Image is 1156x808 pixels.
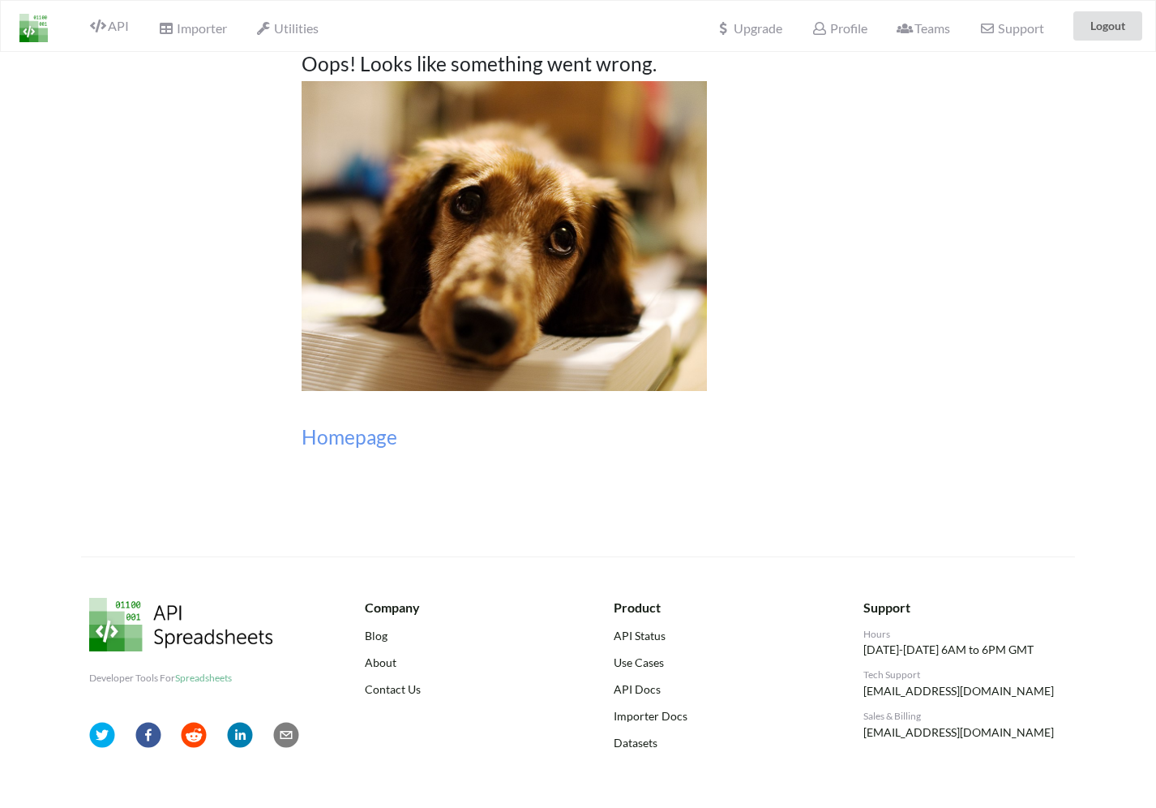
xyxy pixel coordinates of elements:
[302,81,707,391] img: Sad Puppy
[365,654,569,671] a: About
[811,20,867,36] span: Profile
[90,18,129,33] span: API
[302,52,855,75] h3: Oops! Looks like something went wrong.
[365,598,569,617] div: Company
[302,425,855,449] h3: Homepage
[175,672,232,684] span: Spreadsheets
[614,734,818,751] a: Datasets
[863,684,1054,698] a: [EMAIL_ADDRESS][DOMAIN_NAME]
[614,707,818,724] a: Importer Docs
[89,722,115,752] button: twitter
[614,598,818,617] div: Product
[89,672,232,684] span: Developer Tools For
[863,725,1054,739] a: [EMAIL_ADDRESS][DOMAIN_NAME]
[365,627,569,644] a: Blog
[863,627,1068,642] div: Hours
[863,642,1068,658] p: [DATE]-[DATE] 6AM to 6PM GMT
[614,654,818,671] a: Use Cases
[863,709,1068,724] div: Sales & Billing
[158,20,226,36] span: Importer
[897,20,950,36] span: Teams
[863,598,1068,617] div: Support
[979,22,1043,35] span: Support
[181,722,207,752] button: reddit
[614,681,818,698] a: API Docs
[365,681,569,698] a: Contact Us
[716,22,782,35] span: Upgrade
[227,722,253,752] button: linkedin
[256,20,319,36] span: Utilities
[19,14,48,42] img: LogoIcon.png
[1073,11,1142,41] button: Logout
[863,668,1068,682] div: Tech Support
[89,598,273,651] img: API Spreadsheets Logo
[135,722,161,752] button: facebook
[614,627,818,644] a: API Status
